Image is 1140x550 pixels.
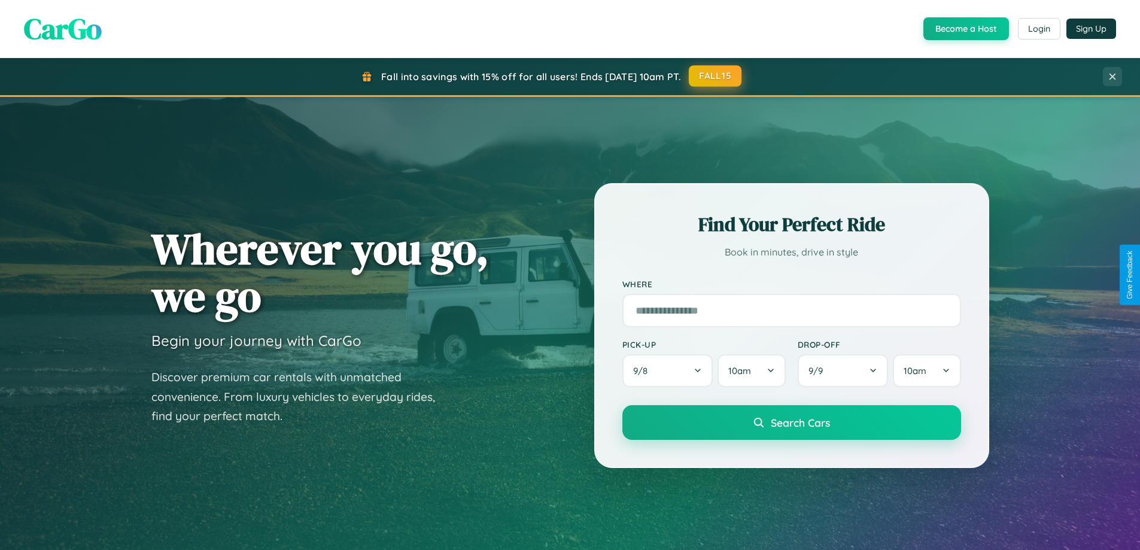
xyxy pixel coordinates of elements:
[381,71,681,83] span: Fall into savings with 15% off for all users! Ends [DATE] 10am PT.
[904,365,926,376] span: 10am
[151,367,451,426] p: Discover premium car rentals with unmatched convenience. From luxury vehicles to everyday rides, ...
[24,9,102,48] span: CarGo
[1018,18,1060,39] button: Login
[151,225,489,320] h1: Wherever you go, we go
[893,354,960,387] button: 10am
[622,244,961,261] p: Book in minutes, drive in style
[798,354,889,387] button: 9/9
[151,332,361,350] h3: Begin your journey with CarGo
[808,365,829,376] span: 9 / 9
[622,211,961,238] h2: Find Your Perfect Ride
[728,365,751,376] span: 10am
[1126,251,1134,299] div: Give Feedback
[622,405,961,440] button: Search Cars
[689,65,741,87] button: FALL15
[622,279,961,289] label: Where
[633,365,653,376] span: 9 / 8
[798,339,961,350] label: Drop-off
[923,17,1009,40] button: Become a Host
[771,416,830,429] span: Search Cars
[1066,19,1116,39] button: Sign Up
[622,339,786,350] label: Pick-up
[622,354,713,387] button: 9/8
[718,354,785,387] button: 10am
